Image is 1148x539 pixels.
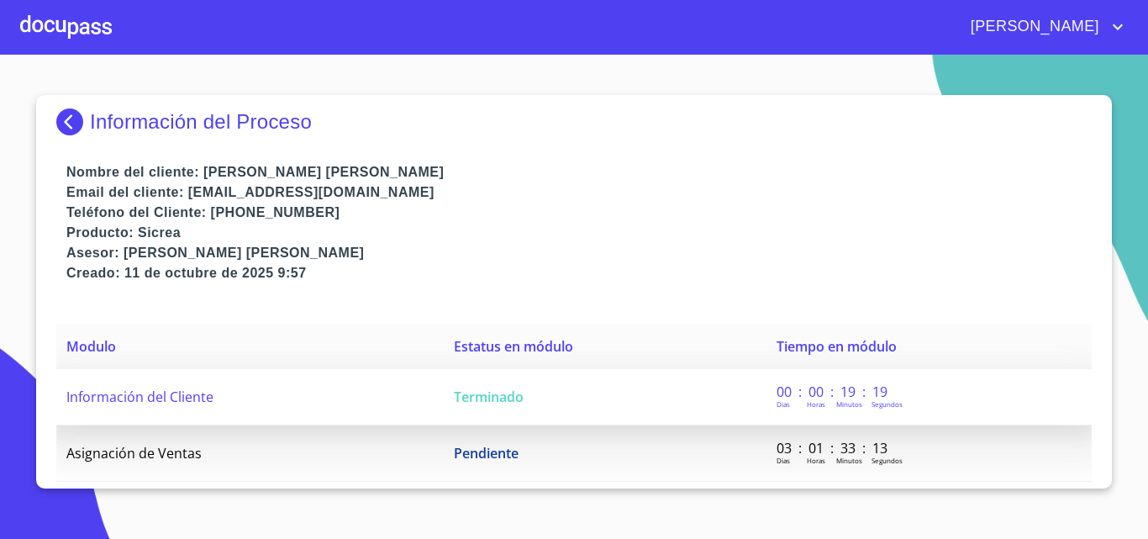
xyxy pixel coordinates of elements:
span: Asignación de Ventas [66,444,202,462]
p: Dias [777,399,790,409]
span: Modulo [66,337,116,356]
p: Minutos [836,399,862,409]
span: Pendiente [454,444,519,462]
img: Docupass spot blue [56,108,90,135]
p: Producto: Sicrea [66,223,1092,243]
span: Estatus en módulo [454,337,573,356]
p: Segundos [872,456,903,465]
p: Creado: 11 de octubre de 2025 9:57 [66,263,1092,283]
span: Terminado [454,388,524,406]
p: Asesor: [PERSON_NAME] [PERSON_NAME] [66,243,1092,263]
span: [PERSON_NAME] [958,13,1108,40]
button: account of current user [958,13,1128,40]
p: Nombre del cliente: [PERSON_NAME] [PERSON_NAME] [66,162,1092,182]
div: Información del Proceso [56,108,1092,135]
p: Teléfono del Cliente: [PHONE_NUMBER] [66,203,1092,223]
p: 03 : 01 : 33 : 13 [777,439,890,457]
p: Información del Proceso [90,110,312,134]
p: 00 : 00 : 19 : 19 [777,383,890,401]
span: Información del Cliente [66,388,213,406]
p: Minutos [836,456,862,465]
p: Segundos [872,399,903,409]
p: Email del cliente: [EMAIL_ADDRESS][DOMAIN_NAME] [66,182,1092,203]
p: Horas [807,399,825,409]
span: Tiempo en módulo [777,337,897,356]
p: Dias [777,456,790,465]
p: Horas [807,456,825,465]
